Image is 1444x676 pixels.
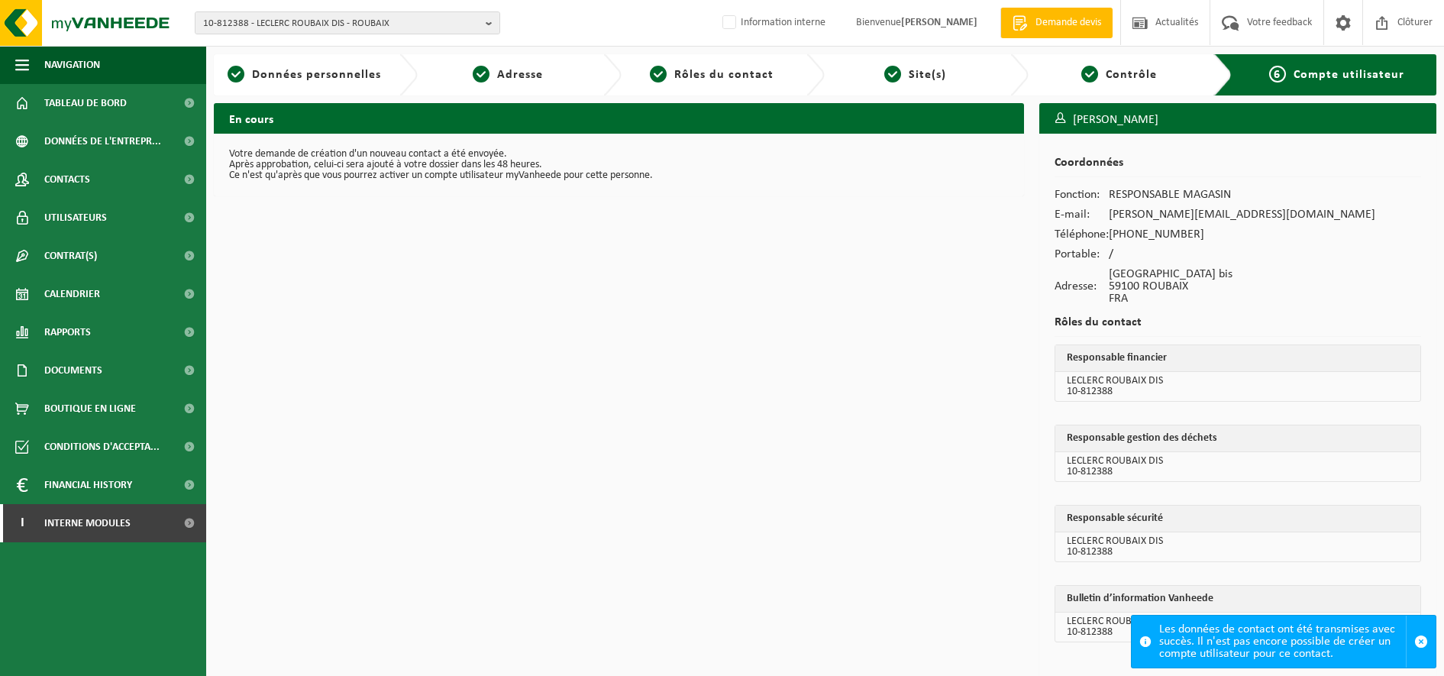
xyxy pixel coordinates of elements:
h2: Coordonnées [1055,157,1421,177]
button: 10-812388 - LECLERC ROUBAIX DIS - ROUBAIX [195,11,500,34]
label: Information interne [719,11,825,34]
span: Rapports [44,313,91,351]
span: 5 [1081,66,1098,82]
p: Après approbation, celui-ci sera ajouté à votre dossier dans les 48 heures. [229,160,1009,170]
span: 1 [228,66,244,82]
span: I [15,504,29,542]
a: 4Site(s) [832,66,998,84]
span: Navigation [44,46,100,84]
span: 10-812388 - LECLERC ROUBAIX DIS - ROUBAIX [203,12,480,35]
th: Bulletin d’information Vanheede [1055,586,1420,613]
a: Demande devis [1000,8,1113,38]
td: [GEOGRAPHIC_DATA] bis 59100 ROUBAIX FRA [1109,264,1375,309]
span: Boutique en ligne [44,390,136,428]
span: Documents [44,351,102,390]
th: Responsable financier [1055,345,1420,372]
span: 6 [1269,66,1286,82]
span: Données de l'entrepr... [44,122,161,160]
span: Compte utilisateur [1294,69,1404,81]
td: Fonction: [1055,185,1109,205]
h3: [PERSON_NAME] [1039,103,1436,137]
span: Contrat(s) [44,237,97,275]
td: Téléphone: [1055,225,1109,244]
span: Conditions d'accepta... [44,428,160,466]
h2: Rôles du contact [1055,316,1421,337]
span: Interne modules [44,504,131,542]
span: Contrôle [1106,69,1157,81]
span: Adresse [497,69,543,81]
td: LECLERC ROUBAIX DIS 10-812388 [1055,532,1420,561]
td: LECLERC ROUBAIX DIS 10-812388 [1055,372,1420,401]
p: Ce n'est qu'après que vous pourrez activer un compte utilisateur myVanheede pour cette personne. [229,170,1009,181]
span: 4 [884,66,901,82]
td: [PHONE_NUMBER] [1109,225,1375,244]
a: 3Rôles du contact [629,66,795,84]
span: Site(s) [909,69,946,81]
span: Rôles du contact [674,69,774,81]
td: / [1109,244,1375,264]
a: 1Données personnelles [221,66,387,84]
th: Responsable gestion des déchets [1055,425,1420,452]
span: 3 [650,66,667,82]
p: Votre demande de création d'un nouveau contact a été envoyée. [229,149,1009,160]
a: 5Contrôle [1036,66,1202,84]
a: 2Adresse [425,66,591,84]
td: LECLERC ROUBAIX DIS 10-812388 [1055,613,1420,642]
td: RESPONSABLE MAGASIN [1109,185,1375,205]
span: Utilisateurs [44,199,107,237]
span: Demande devis [1032,15,1105,31]
span: Tableau de bord [44,84,127,122]
td: [PERSON_NAME][EMAIL_ADDRESS][DOMAIN_NAME] [1109,205,1375,225]
div: Les données de contact ont été transmises avec succès. Il n'est pas encore possible de créer un c... [1159,616,1406,668]
h2: En cours [214,103,1024,133]
td: Portable: [1055,244,1109,264]
span: Contacts [44,160,90,199]
span: 2 [473,66,489,82]
span: Calendrier [44,275,100,313]
span: Financial History [44,466,132,504]
td: LECLERC ROUBAIX DIS 10-812388 [1055,452,1420,481]
strong: [PERSON_NAME] [901,17,977,28]
th: Responsable sécurité [1055,506,1420,532]
span: Données personnelles [252,69,381,81]
td: E-mail: [1055,205,1109,225]
td: Adresse: [1055,264,1109,309]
